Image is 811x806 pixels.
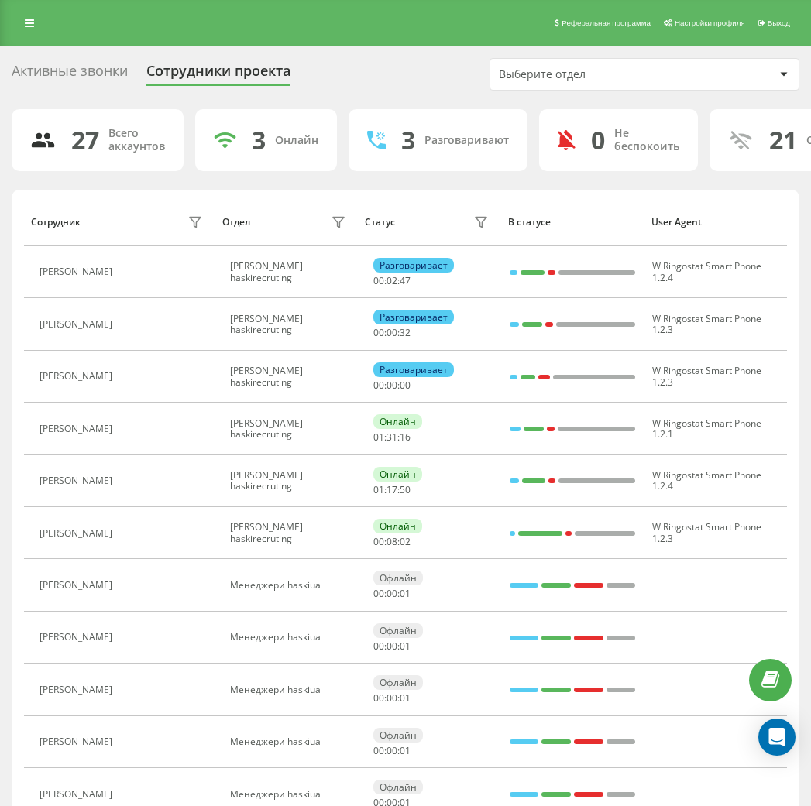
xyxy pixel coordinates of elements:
span: 00 [373,587,384,600]
div: [PERSON_NAME] haskirecruting [230,522,349,544]
span: 01 [373,430,384,444]
div: [PERSON_NAME] [40,424,116,434]
div: 0 [591,125,605,155]
span: 00 [387,587,397,600]
div: Сотрудники проекта [146,63,290,87]
span: 00 [373,326,384,339]
div: 3 [252,125,266,155]
div: [PERSON_NAME] haskirecruting [230,470,349,492]
div: : : [373,641,411,652]
div: [PERSON_NAME] [40,371,116,382]
div: Офлайн [373,728,423,743]
span: W Ringostat Smart Phone 1.2.3 [652,520,761,544]
div: : : [373,432,411,443]
div: Разговаривает [373,362,454,377]
div: Менеджери haskiua [230,684,349,695]
div: В статусе [508,217,637,228]
span: 02 [400,535,411,548]
span: 00 [373,744,384,757]
span: 00 [387,691,397,705]
div: Разговаривает [373,310,454,324]
span: 32 [400,326,411,339]
span: 00 [373,535,384,548]
div: [PERSON_NAME] [40,632,116,643]
div: Менеджери haskiua [230,580,349,591]
div: : : [373,485,411,496]
div: Выберите отдел [499,68,684,81]
div: [PERSON_NAME] [40,684,116,695]
span: 00 [387,379,397,392]
div: 21 [769,125,797,155]
span: 17 [387,483,397,496]
div: [PERSON_NAME] [40,266,116,277]
span: 00 [373,640,384,653]
div: [PERSON_NAME] [40,475,116,486]
div: [PERSON_NAME] haskirecruting [230,261,349,283]
div: Менеджери haskiua [230,736,349,747]
div: Офлайн [373,571,423,585]
span: Реферальная программа [562,19,651,27]
div: [PERSON_NAME] [40,528,116,539]
div: Менеджери haskiua [230,632,349,643]
div: Разговаривает [373,258,454,273]
span: 50 [400,483,411,496]
div: [PERSON_NAME] haskirecruting [230,418,349,441]
div: Онлайн [373,519,422,533]
div: Офлайн [373,623,423,638]
span: 08 [387,535,397,548]
span: W Ringostat Smart Phone 1.2.4 [652,468,761,492]
div: Менеджери haskiua [230,789,349,800]
span: 02 [387,274,397,287]
span: W Ringostat Smart Phone 1.2.3 [652,364,761,388]
div: Онлайн [275,134,318,147]
div: Open Intercom Messenger [758,719,796,756]
span: 00 [387,326,397,339]
span: 31 [387,430,397,444]
div: [PERSON_NAME] [40,789,116,800]
span: 01 [400,744,411,757]
span: 00 [387,744,397,757]
div: : : [373,328,411,338]
div: Сотрудник [31,217,81,228]
span: Настройки профиля [675,19,745,27]
div: : : [373,588,411,599]
span: 00 [400,379,411,392]
div: 27 [71,125,99,155]
div: : : [373,746,411,756]
div: : : [373,537,411,547]
div: Офлайн [373,780,423,794]
div: [PERSON_NAME] [40,580,116,591]
div: [PERSON_NAME] [40,319,116,330]
div: Отдел [222,217,250,228]
span: W Ringostat Smart Phone 1.2.4 [652,259,761,283]
div: Офлайн [373,675,423,690]
div: Активные звонки [12,63,128,87]
div: [PERSON_NAME] haskirecruting [230,314,349,336]
div: [PERSON_NAME] [40,736,116,747]
span: 00 [373,691,384,705]
span: 16 [400,430,411,444]
span: 00 [373,379,384,392]
span: 00 [373,274,384,287]
span: Выход [768,19,790,27]
div: Онлайн [373,414,422,429]
div: : : [373,693,411,704]
span: 01 [400,587,411,600]
div: : : [373,276,411,286]
div: Статус [365,217,395,228]
span: 01 [373,483,384,496]
div: : : [373,380,411,391]
span: 01 [400,640,411,653]
div: 3 [401,125,415,155]
div: Всего аккаунтов [108,127,165,153]
div: Разговаривают [424,134,509,147]
span: 00 [387,640,397,653]
span: W Ringostat Smart Phone 1.2.3 [652,312,761,336]
div: User Agent [651,217,780,228]
div: Не беспокоить [614,127,679,153]
span: 01 [400,691,411,705]
span: 47 [400,274,411,287]
div: [PERSON_NAME] haskirecruting [230,365,349,388]
div: Онлайн [373,467,422,482]
span: W Ringostat Smart Phone 1.2.1 [652,417,761,441]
